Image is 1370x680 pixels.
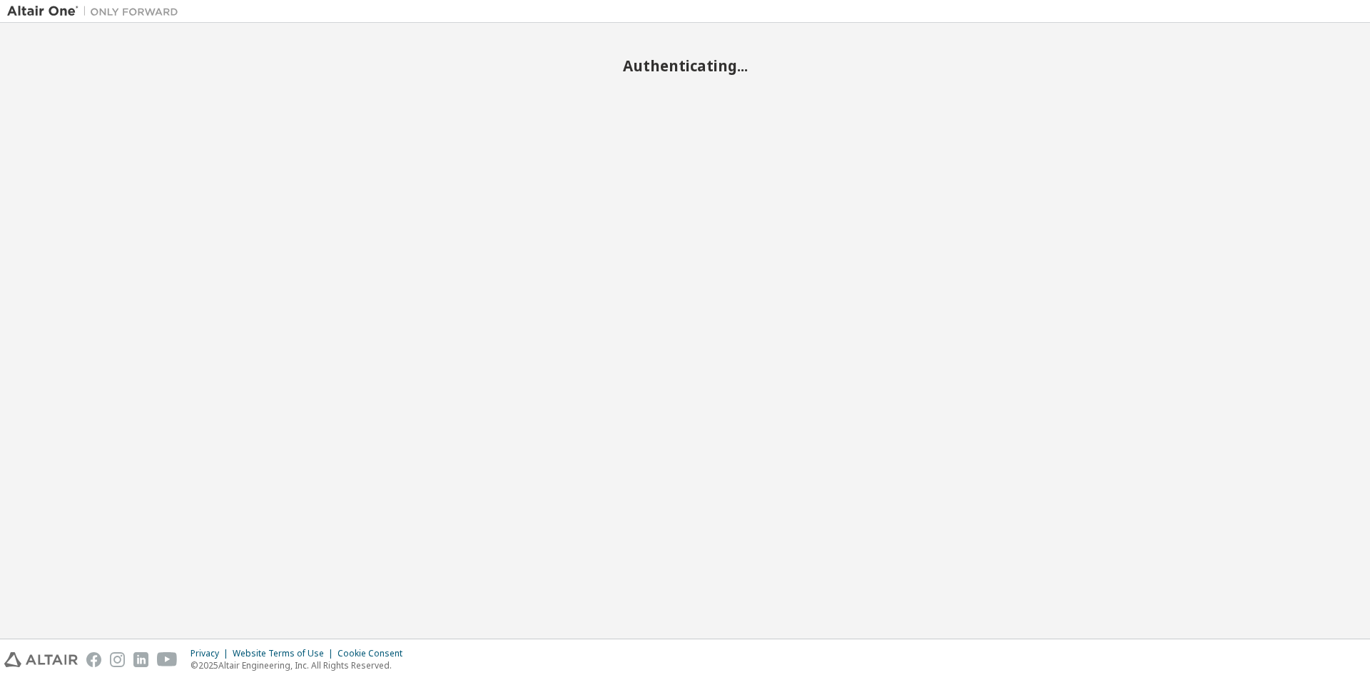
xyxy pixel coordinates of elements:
[7,56,1363,75] h2: Authenticating...
[7,4,186,19] img: Altair One
[4,652,78,667] img: altair_logo.svg
[86,652,101,667] img: facebook.svg
[338,648,411,659] div: Cookie Consent
[157,652,178,667] img: youtube.svg
[233,648,338,659] div: Website Terms of Use
[191,659,411,671] p: © 2025 Altair Engineering, Inc. All Rights Reserved.
[110,652,125,667] img: instagram.svg
[191,648,233,659] div: Privacy
[133,652,148,667] img: linkedin.svg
